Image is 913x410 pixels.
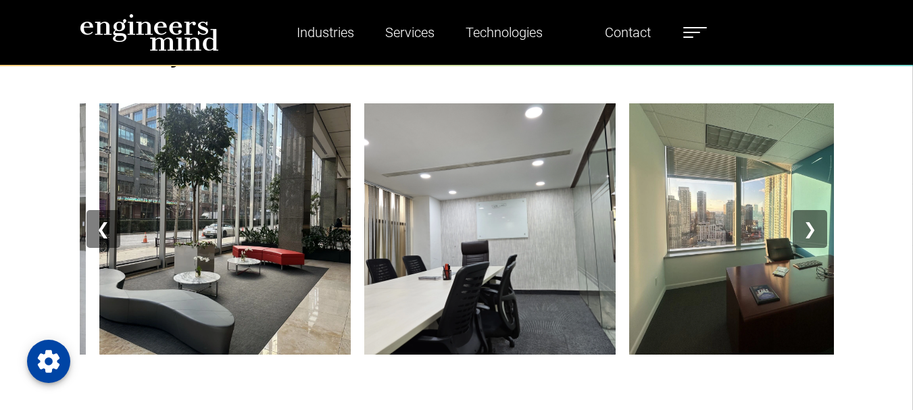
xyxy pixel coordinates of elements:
[793,210,826,248] button: ❯
[380,17,440,48] a: Services
[460,17,548,48] a: Technologies
[599,17,656,48] a: Contact
[80,14,219,51] img: logo
[87,210,120,248] button: ❮
[629,103,881,355] img: Image 4
[99,103,351,355] img: Image 2
[291,17,360,48] a: Industries
[364,103,616,355] img: Image 3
